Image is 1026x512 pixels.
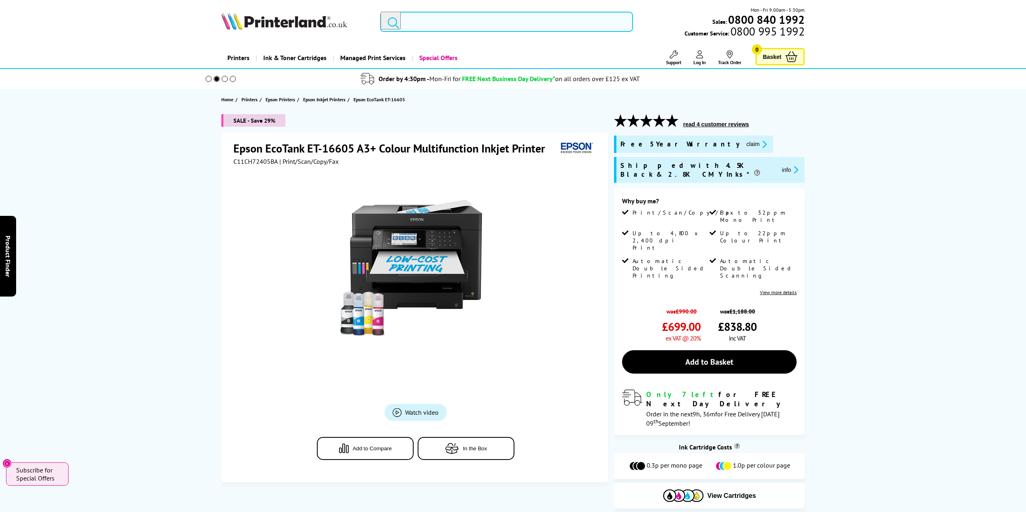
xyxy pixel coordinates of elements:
span: Subscribe for Special Offers [16,466,60,482]
img: Epson [558,141,595,156]
img: Cartridges [663,489,703,502]
strike: £990.00 [676,307,697,315]
a: 0800 840 1992 [727,16,805,23]
span: Support [666,59,681,65]
span: Mon - Fri 9:00am - 5:30pm [751,6,805,14]
span: SALE - Save 29% [221,114,285,127]
a: Support [666,50,681,65]
img: Epson EcoTank ET-16605 [337,182,495,340]
a: Track Order [718,50,741,65]
span: Only 7 left [646,390,718,399]
a: Managed Print Services [333,48,412,68]
img: Printerland Logo [221,12,347,30]
span: 0800 995 1992 [729,27,805,35]
strike: £1,188.00 [729,307,755,315]
a: Add to Basket [622,350,797,374]
span: ex VAT @ 20% [666,334,701,342]
a: Home [221,95,235,104]
a: Epson Printers [266,95,297,104]
span: was [662,303,701,315]
span: Epson Printers [266,95,295,104]
span: Watch video [405,408,439,416]
span: Product Finder [4,235,12,277]
div: Why buy me? [622,197,797,209]
span: Order by 4:30pm - [379,75,460,83]
span: Printers [241,95,258,104]
span: 1.0p per colour page [733,461,790,471]
li: modal_delivery [195,72,806,86]
span: Ink & Toner Cartridges [263,48,327,68]
div: for FREE Next Day Delivery [646,390,797,408]
a: Product_All_Videos [385,404,447,421]
span: Customer Service: [685,27,805,37]
span: Free 5 Year Warranty [620,140,740,149]
button: View Cartridges [620,489,799,502]
button: promo-description [744,140,769,149]
span: Epson EcoTank ET-16605 [354,95,405,104]
span: Mon-Fri for [429,75,460,83]
a: View more details [760,289,797,295]
span: Shipped with 4.5K Black & 2.8K CMY Inks* [620,161,775,179]
span: Print/Scan/Copy/Fax [633,209,736,216]
span: £838.80 [718,319,757,334]
span: £699.00 [662,319,701,334]
sup: Cost per page [734,443,740,449]
a: Printers [221,48,256,68]
span: Up to 4,800 x 2,400 dpi Print [633,230,708,251]
span: inc VAT [729,334,746,342]
button: Add to Compare [317,437,414,460]
span: 9h, 36m [693,410,715,418]
h1: Epson EcoTank ET-16605 A3+ Colour Multifunction Inkjet Printer [233,141,553,156]
a: Basket 0 [755,48,805,65]
span: 0 [752,44,762,54]
span: FREE Next Business Day Delivery* [462,75,555,83]
button: promo-description [780,165,801,174]
span: C11CH72405BA [233,157,278,165]
span: View Cartridges [708,492,756,499]
span: Add to Compare [353,445,392,451]
span: | Print/Scan/Copy/Fax [279,157,339,165]
sup: th [653,418,658,425]
span: Automatic Double Sided Scanning [720,257,795,279]
div: on all orders over £125 ex VAT [555,75,640,83]
span: Log In [693,59,706,65]
button: In the Box [418,437,514,460]
a: Printers [241,95,260,104]
button: read 4 customer reviews [681,121,751,128]
span: Automatic Double Sided Printing [633,257,708,279]
span: was [718,303,757,315]
b: 0800 840 1992 [728,12,805,27]
span: Home [221,95,233,104]
span: Basket [763,51,781,62]
a: Special Offers [412,48,464,68]
span: Up to 32ppm Mono Print [720,209,795,224]
span: Order in the next for Free Delivery [DATE] 09 September! [646,410,780,427]
a: Epson Inkjet Printers [303,95,348,104]
span: Up to 22ppm Colour Print [720,230,795,244]
span: 0.3p per mono page [647,461,702,471]
div: Ink Cartridge Costs [614,443,805,451]
span: Epson Inkjet Printers [303,95,345,104]
a: Printerland Logo [221,12,370,31]
div: modal_delivery [622,390,797,427]
span: Sales: [712,18,727,25]
a: Epson EcoTank ET-16605 [354,95,407,104]
button: Close [2,459,12,468]
a: Log In [693,50,706,65]
a: Ink & Toner Cartridges [256,48,333,68]
span: In the Box [463,445,487,451]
